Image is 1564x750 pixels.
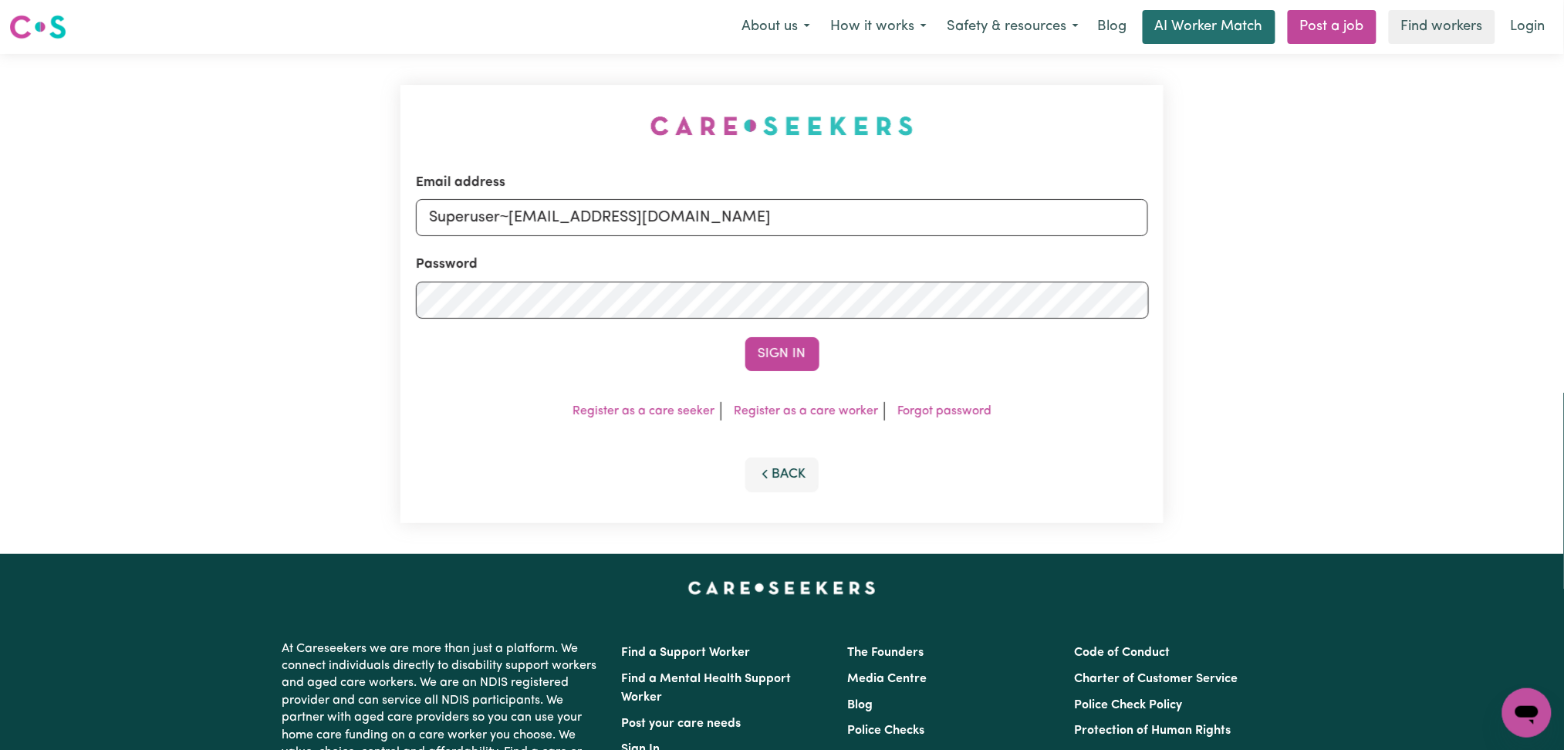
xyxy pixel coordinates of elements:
a: Post your care needs [622,718,741,730]
img: Careseekers logo [9,13,66,41]
button: About us [731,11,820,43]
a: Find a Mental Health Support Worker [622,673,792,704]
button: Back [745,458,819,492]
a: Find workers [1389,10,1495,44]
a: Police Check Policy [1074,699,1182,711]
a: Post a job [1288,10,1377,44]
a: Register as a care seeker [573,405,714,417]
a: Blog [1089,10,1137,44]
a: Register as a care worker [734,405,878,417]
a: Careseekers logo [9,9,66,45]
a: Charter of Customer Service [1074,673,1238,685]
a: The Founders [848,647,924,659]
iframe: Button to launch messaging window [1502,688,1552,738]
a: Protection of Human Rights [1074,725,1231,737]
a: Police Checks [848,725,925,737]
a: AI Worker Match [1143,10,1275,44]
a: Blog [848,699,873,711]
button: Sign In [745,337,819,371]
a: Code of Conduct [1074,647,1170,659]
a: Careseekers home page [688,582,876,594]
a: Media Centre [848,673,927,685]
a: Login [1502,10,1555,44]
label: Password [416,255,478,275]
input: Email address [416,199,1149,236]
button: How it works [820,11,937,43]
button: Safety & resources [937,11,1089,43]
label: Email address [416,173,505,193]
a: Forgot password [897,405,991,417]
a: Find a Support Worker [622,647,751,659]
